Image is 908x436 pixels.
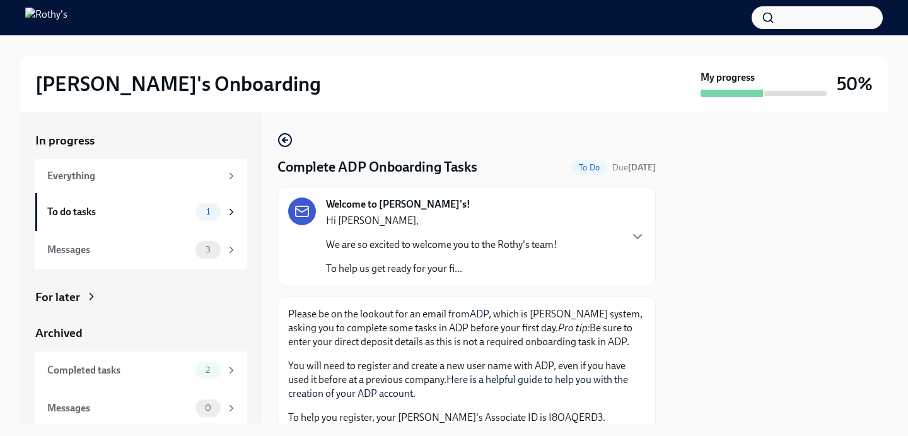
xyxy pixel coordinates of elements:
[701,71,755,85] strong: My progress
[35,231,247,269] a: Messages3
[199,207,218,216] span: 1
[288,307,645,349] p: Please be on the lookout for an email from , which is [PERSON_NAME] system, asking you to complet...
[288,359,645,401] p: You will need to register and create a new user name with ADP, even if you have used it before at...
[47,243,190,257] div: Messages
[47,401,190,415] div: Messages
[47,169,221,183] div: Everything
[35,193,247,231] a: To do tasks1
[35,289,247,305] a: For later
[198,365,218,375] span: 2
[35,289,80,305] div: For later
[47,363,190,377] div: Completed tasks
[47,205,190,219] div: To do tasks
[612,162,656,174] span: September 28th, 2025 09:00
[837,73,873,95] h3: 50%
[35,325,247,341] a: Archived
[326,197,470,211] strong: Welcome to [PERSON_NAME]'s!
[326,214,557,228] p: Hi [PERSON_NAME],
[571,163,607,172] span: To Do
[612,162,656,173] span: Due
[35,133,247,149] a: In progress
[35,71,321,97] h2: [PERSON_NAME]'s Onboarding
[558,322,590,334] em: Pro tip:
[628,162,656,173] strong: [DATE]
[197,403,219,413] span: 0
[288,411,645,425] p: To help you register, your [PERSON_NAME]'s Associate ID is I8OAQERD3.
[25,8,67,28] img: Rothy's
[326,238,557,252] p: We are so excited to welcome you to the Rothy's team!
[35,389,247,427] a: Messages0
[198,245,218,254] span: 3
[277,158,477,177] h4: Complete ADP Onboarding Tasks
[35,159,247,193] a: Everything
[470,308,489,320] a: ADP
[35,351,247,389] a: Completed tasks2
[326,262,557,276] p: To help us get ready for your fi...
[288,374,628,399] a: Here is a helpful guide to help you with the creation of your ADP account.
